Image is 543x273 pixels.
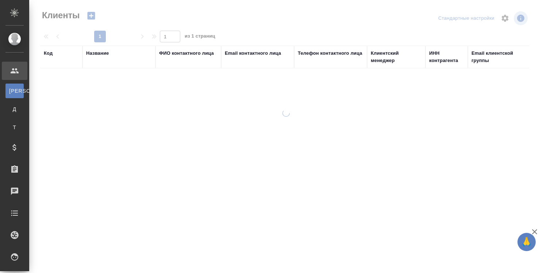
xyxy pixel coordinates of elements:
span: Т [9,124,20,131]
a: Д [5,102,24,116]
div: Код [44,50,53,57]
div: Название [86,50,109,57]
div: Email контактного лица [225,50,281,57]
span: 🙏 [520,234,533,250]
div: Email клиентской группы [471,50,530,64]
div: Клиентский менеджер [371,50,422,64]
span: [PERSON_NAME] [9,87,20,95]
div: ИНН контрагента [429,50,464,64]
div: ФИО контактного лица [159,50,214,57]
button: 🙏 [517,233,536,251]
div: Телефон контактного лица [298,50,362,57]
a: [PERSON_NAME] [5,84,24,98]
a: Т [5,120,24,135]
span: Д [9,105,20,113]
